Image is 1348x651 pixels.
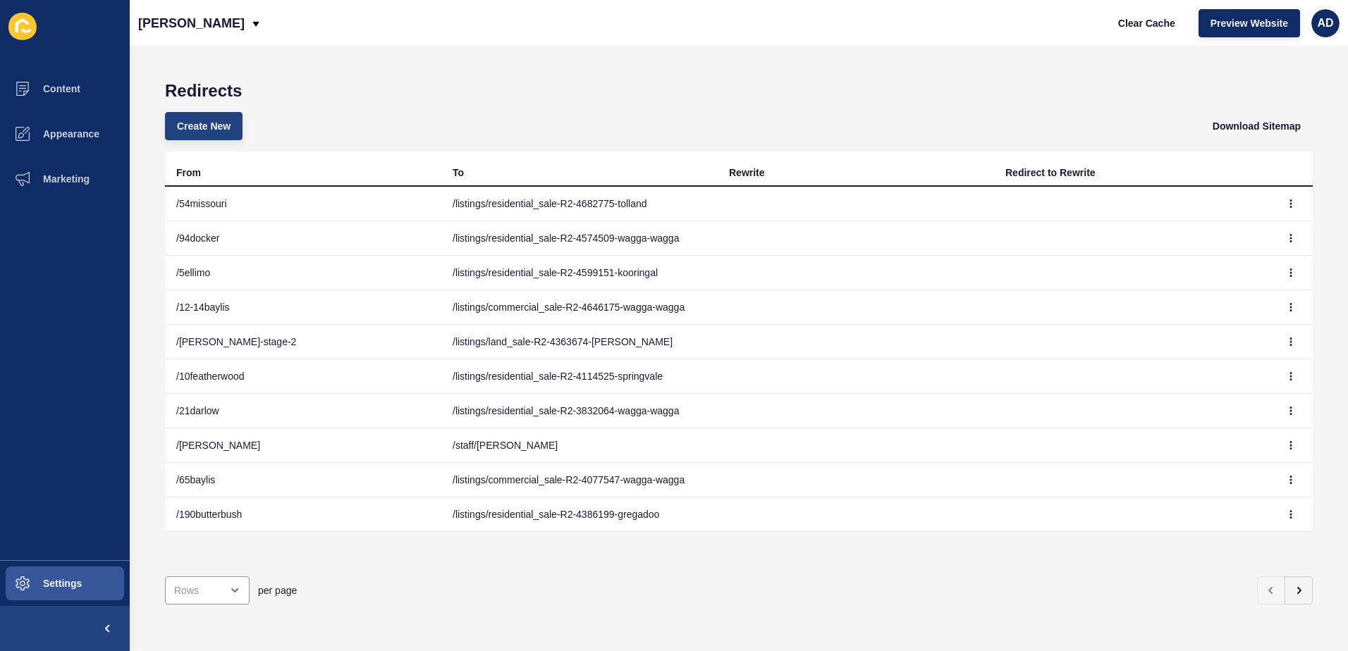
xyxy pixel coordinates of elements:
td: /listings/land_sale-R2-4363674-[PERSON_NAME] [441,325,718,359]
div: From [176,166,201,180]
td: /listings/residential_sale-R2-3832064-wagga-wagga [441,394,718,428]
td: /94docker [165,221,441,256]
button: Preview Website [1199,9,1300,37]
button: Create New [165,112,243,140]
td: /listings/residential_sale-R2-4386199-gregadoo [441,497,718,532]
div: Rewrite [729,166,765,180]
button: Clear Cache [1106,9,1187,37]
div: open menu [165,576,250,604]
button: Download Sitemap [1201,112,1313,140]
span: Create New [177,119,231,133]
td: /listings/residential_sale-R2-4682775-tolland [441,187,718,221]
td: /listings/commercial_sale-R2-4077547-wagga-wagga [441,463,718,497]
td: /listings/residential_sale-R2-4114525-springvale [441,359,718,394]
span: Preview Website [1211,16,1288,30]
h1: Redirects [165,81,1313,101]
td: /21darlow [165,394,441,428]
div: To [453,166,464,180]
td: /staff/[PERSON_NAME] [441,428,718,463]
td: /12-14baylis [165,290,441,325]
td: /54missouri [165,187,441,221]
td: /listings/residential_sale-R2-4599151-kooringal [441,256,718,290]
td: /[PERSON_NAME]-stage-2 [165,325,441,359]
span: Clear Cache [1118,16,1175,30]
span: AD [1317,16,1333,30]
div: Redirect to Rewrite [1005,166,1096,180]
td: /190butterbush [165,497,441,532]
span: per page [258,583,297,597]
span: Download Sitemap [1213,119,1301,133]
td: /10featherwood [165,359,441,394]
p: [PERSON_NAME] [138,6,245,41]
td: /65baylis [165,463,441,497]
td: /5ellimo [165,256,441,290]
td: /listings/residential_sale-R2-4574509-wagga-wagga [441,221,718,256]
td: /[PERSON_NAME] [165,428,441,463]
td: /listings/commercial_sale-R2-4646175-wagga-wagga [441,290,718,325]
